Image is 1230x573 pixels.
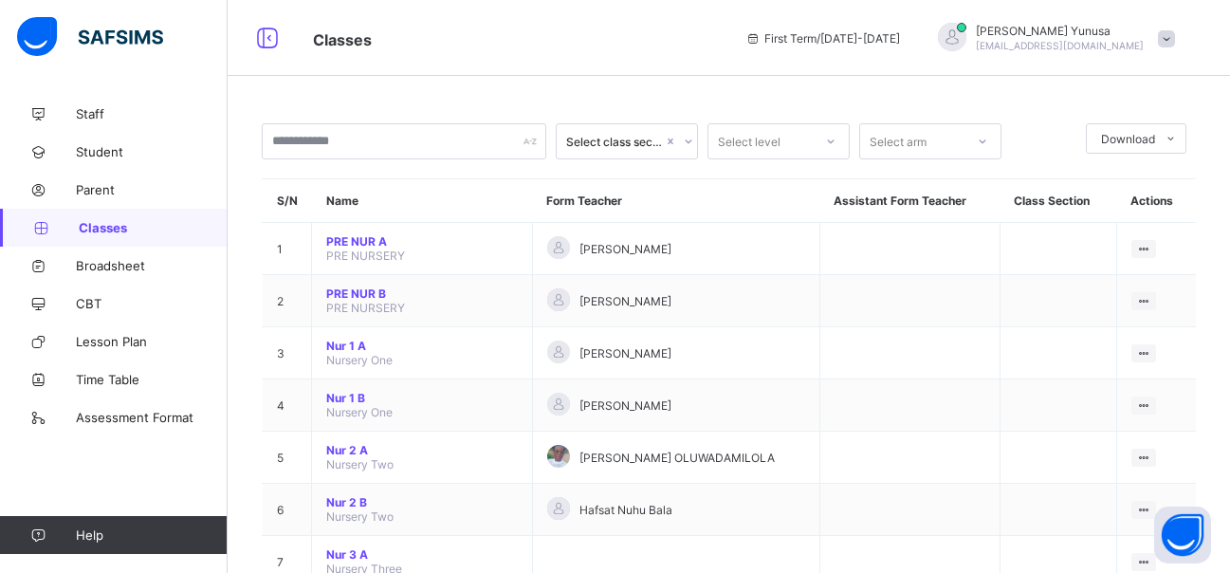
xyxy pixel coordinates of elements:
div: Select level [718,123,780,159]
td: 1 [263,223,312,275]
span: Classes [313,30,372,49]
div: Select arm [870,123,927,159]
span: Nursery Two [326,509,394,524]
img: safsims [17,17,163,57]
span: Nur 2 B [326,495,518,509]
span: Time Table [76,372,228,387]
span: Hafsat Nuhu Bala [579,503,672,517]
th: Assistant Form Teacher [819,179,1000,223]
span: Nursery One [326,353,393,367]
span: Staff [76,106,228,121]
span: [PERSON_NAME] [579,398,671,413]
div: Select class section [566,135,663,149]
button: Open asap [1154,507,1211,564]
th: S/N [263,179,312,223]
span: Download [1101,132,1155,146]
span: [PERSON_NAME] OLUWADAMILOLA [579,451,775,465]
td: 6 [263,484,312,536]
th: Form Teacher [532,179,819,223]
span: Parent [76,182,228,197]
span: Help [76,527,227,543]
span: CBT [76,296,228,311]
td: 4 [263,379,312,432]
span: [PERSON_NAME] Yunusa [976,24,1144,38]
span: Lesson Plan [76,334,228,349]
span: Assessment Format [76,410,228,425]
th: Class Section [1000,179,1116,223]
span: Nursery Two [326,457,394,471]
span: Nur 2 A [326,443,518,457]
div: Abdurrahman Yunusa [919,23,1184,54]
span: PRE NUR A [326,234,518,249]
td: 2 [263,275,312,327]
span: Nur 3 A [326,547,518,562]
th: Actions [1116,179,1196,223]
span: Nursery One [326,405,393,419]
span: [PERSON_NAME] [579,242,671,256]
span: PRE NURSERY [326,301,405,315]
span: Classes [79,220,228,235]
td: 3 [263,327,312,379]
span: Nur 1 B [326,391,518,405]
th: Name [312,179,533,223]
span: [PERSON_NAME] [579,346,671,360]
span: session/term information [745,31,900,46]
td: 5 [263,432,312,484]
span: PRE NUR B [326,286,518,301]
span: Broadsheet [76,258,228,273]
span: PRE NURSERY [326,249,405,263]
span: [PERSON_NAME] [579,294,671,308]
span: [EMAIL_ADDRESS][DOMAIN_NAME] [976,40,1144,51]
span: Nur 1 A [326,339,518,353]
span: Student [76,144,228,159]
